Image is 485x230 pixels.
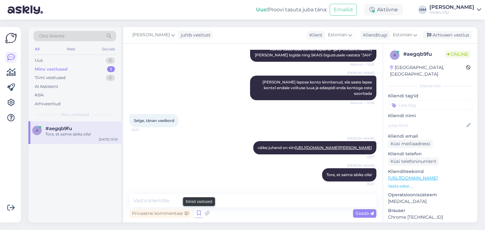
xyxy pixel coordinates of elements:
[61,112,89,118] span: Minu vestlused
[388,93,472,99] p: Kliendi tag'id
[393,32,412,38] span: Estonian
[388,157,439,166] div: Küsi telefoninumbrit
[388,207,472,214] p: Brauser
[388,133,472,140] p: Kliendi email
[107,66,115,72] div: 1
[429,10,474,15] div: Invaru OÜ
[35,101,61,107] div: Arhiveeritud
[356,210,374,216] span: Saada
[347,136,374,141] span: [PERSON_NAME]
[388,198,472,205] p: [MEDICAL_DATA]
[326,172,372,177] span: Tore, et saime abiks olla!
[330,4,357,16] button: Emailid
[429,5,474,10] div: [PERSON_NAME]
[295,145,372,150] a: [URL][DOMAIN_NAME][PERSON_NAME]
[256,6,327,14] div: Proovi tasuta juba täna:
[393,53,396,57] span: a
[390,64,466,78] div: [GEOGRAPHIC_DATA], [GEOGRAPHIC_DATA]
[35,83,58,90] div: AI Assistent
[258,145,372,150] span: väike juhend on siin
[445,51,470,58] span: Online
[35,66,68,72] div: Minu vestlused
[429,5,481,15] a: [PERSON_NAME]Invaru OÜ
[33,45,41,53] div: All
[388,183,472,189] p: Vaata edasi ...
[388,168,472,175] p: Klienditeekond
[99,137,117,142] div: [DATE] 15:19
[45,131,117,137] div: Tore, et saime abiks olla!
[131,128,155,132] span: 15:27
[388,214,472,221] p: Chrome [TECHNICAL_ID]
[418,5,427,14] div: HM
[361,32,387,38] div: Klienditugi
[45,126,72,131] span: #aegqb9fu
[39,33,64,39] span: Otsi kliente
[35,57,43,64] div: Uus
[65,45,76,53] div: Web
[388,122,465,129] input: Lisa nimi
[388,101,472,110] input: Lisa tag
[347,163,374,168] span: [PERSON_NAME]
[423,31,472,39] div: Arhiveeri vestlus
[106,75,115,81] div: 0
[403,50,445,58] div: # aegqb9fu
[388,112,472,119] p: Kliendi nimi
[35,92,44,98] div: Kõik
[129,209,191,218] div: Privaatne kommentaar
[134,118,174,123] span: Selge, tänan veelkord
[36,128,39,133] span: a
[262,80,373,96] span: [PERSON_NAME] lapose konto kinnitanud, siis saate lapse kontol endale volituse luua ja edaspidi e...
[328,32,347,38] span: Estonian
[186,199,212,204] small: Kiired vastused
[256,7,268,13] b: Uus!
[388,151,472,157] p: Kliendi telefon
[388,83,472,89] div: Kliendi info
[388,140,433,148] div: Küsi meiliaadressi
[5,32,17,44] img: Askly Logo
[388,175,438,181] a: [URL][DOMAIN_NAME]
[351,155,374,159] span: 15:27
[388,192,472,198] p: Operatsioonisüsteem
[307,32,322,38] div: Klient
[106,57,115,64] div: 0
[101,45,116,53] div: Socials
[350,101,374,105] span: Nähtud ✓ 15:26
[364,4,403,15] div: Aktiivne
[347,71,374,75] span: [PERSON_NAME]
[350,62,374,67] span: Nähtud ✓ 15:25
[132,32,170,38] span: [PERSON_NAME]
[351,182,374,187] span: 15:27
[178,32,211,38] div: juhib vestlust
[35,75,66,81] div: Tiimi vestlused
